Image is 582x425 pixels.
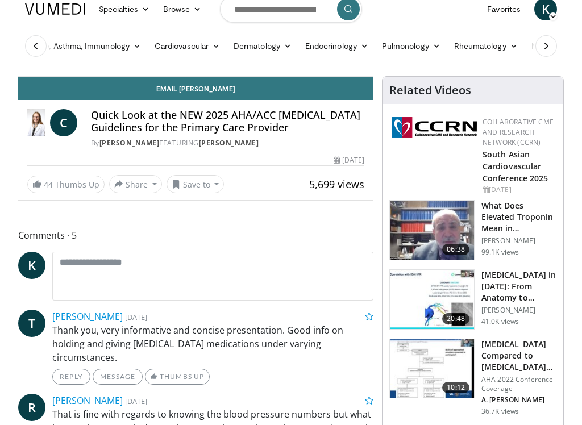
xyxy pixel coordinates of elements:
[27,109,45,136] img: Dr. Catherine P. Benziger
[483,185,554,195] div: [DATE]
[18,394,45,421] a: R
[18,228,373,243] span: Comments 5
[442,244,469,255] span: 06:38
[145,369,209,385] a: Thumbs Up
[99,138,160,148] a: [PERSON_NAME]
[375,35,447,57] a: Pulmonology
[392,117,477,137] img: a04ee3ba-8487-4636-b0fb-5e8d268f3737.png.150x105_q85_autocrop_double_scale_upscale_version-0.2.png
[389,84,471,97] h4: Related Videos
[125,312,147,322] small: [DATE]
[481,407,519,416] p: 36.7K views
[481,375,556,393] p: AHA 2022 Conference Coverage
[148,35,227,57] a: Cardiovascular
[52,323,373,364] p: Thank you, very informative and concise presentation. Good info on holding and giving [MEDICAL_DA...
[390,339,474,398] img: 7c0f9b53-1609-4588-8498-7cac8464d722.150x105_q85_crop-smart_upscale.jpg
[52,310,123,323] a: [PERSON_NAME]
[18,77,373,100] a: Email [PERSON_NAME]
[389,269,556,330] a: 20:48 [MEDICAL_DATA] in [DATE]: From Anatomy to Physiology to Plaque Burden and … [PERSON_NAME] 4...
[18,310,45,337] a: T
[481,317,519,326] p: 41.0K views
[389,200,556,260] a: 06:38 What Does Elevated Troponin Mean in [MEDICAL_DATA]? [PERSON_NAME] 99.1K views
[442,382,469,393] span: 10:12
[390,270,474,329] img: 823da73b-7a00-425d-bb7f-45c8b03b10c3.150x105_q85_crop-smart_upscale.jpg
[25,3,85,15] img: VuMedi Logo
[481,269,556,303] h3: [MEDICAL_DATA] in [DATE]: From Anatomy to Physiology to Plaque Burden and …
[91,138,364,148] div: By FEATURING
[334,155,364,165] div: [DATE]
[481,200,556,234] h3: What Does Elevated Troponin Mean in [MEDICAL_DATA]?
[18,252,45,279] a: K
[298,35,375,57] a: Endocrinology
[44,179,53,190] span: 44
[109,175,162,193] button: Share
[125,396,147,406] small: [DATE]
[390,201,474,260] img: 98daf78a-1d22-4ebe-927e-10afe95ffd94.150x105_q85_crop-smart_upscale.jpg
[481,306,556,315] p: [PERSON_NAME]
[481,248,519,257] p: 99.1K views
[481,339,556,373] h3: [MEDICAL_DATA] Compared to [MEDICAL_DATA] for the Prevention of…
[483,149,548,184] a: South Asian Cardiovascular Conference 2025
[483,117,554,147] a: Collaborative CME and Research Network (CCRN)
[447,35,525,57] a: Rheumatology
[481,236,556,245] p: [PERSON_NAME]
[481,395,556,405] p: A. [PERSON_NAME]
[18,35,148,57] a: Allergy, Asthma, Immunology
[27,176,105,193] a: 44 Thumbs Up
[389,339,556,416] a: 10:12 [MEDICAL_DATA] Compared to [MEDICAL_DATA] for the Prevention of… AHA 2022 Conference Covera...
[167,175,225,193] button: Save to
[91,109,364,134] h4: Quick Look at the NEW 2025 AHA/ACC [MEDICAL_DATA] Guidelines for the Primary Care Provider
[227,35,298,57] a: Dermatology
[199,138,259,148] a: [PERSON_NAME]
[50,109,77,136] a: C
[93,369,143,385] a: Message
[309,177,364,191] span: 5,699 views
[52,394,123,407] a: [PERSON_NAME]
[442,313,469,324] span: 20:48
[52,369,90,385] a: Reply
